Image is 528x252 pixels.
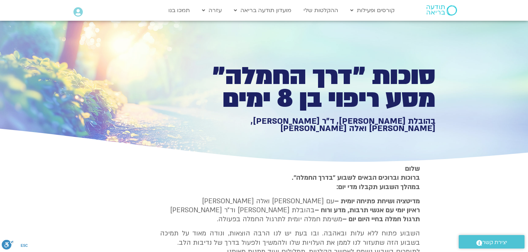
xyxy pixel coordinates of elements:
[482,238,507,247] span: יצירת קשר
[334,197,420,206] strong: מדיטציה ושיחת פתיחה יומית –
[195,65,435,110] h1: סוכות ״דרך החמלה״ מסע ריפוי בן 8 ימים
[195,118,435,132] h1: בהובלת [PERSON_NAME], ד״ר [PERSON_NAME], [PERSON_NAME] ואלה [PERSON_NAME]
[300,4,342,17] a: ההקלטות שלי
[160,197,420,224] p: עם [PERSON_NAME] ואלה [PERSON_NAME] בהובלת [PERSON_NAME] וד״ר [PERSON_NAME] משימת חמלה יומית לתרג...
[426,5,457,16] img: תודעה בריאה
[230,4,295,17] a: מועדון תודעה בריאה
[459,235,525,249] a: יצירת קשר
[315,206,420,215] b: ראיון יומי עם אנשי תרבות, מדע ורוח –
[347,4,398,17] a: קורסים ופעילות
[165,4,193,17] a: תמכו בנו
[342,215,420,224] b: תרגול חמלה בחיי היום יום –
[405,164,420,173] strong: שלום
[199,4,225,17] a: עזרה
[292,173,420,191] strong: ברוכות וברוכים הבאים לשבוע ״בדרך החמלה״. במהלך השבוע תקבלו מדי יום:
